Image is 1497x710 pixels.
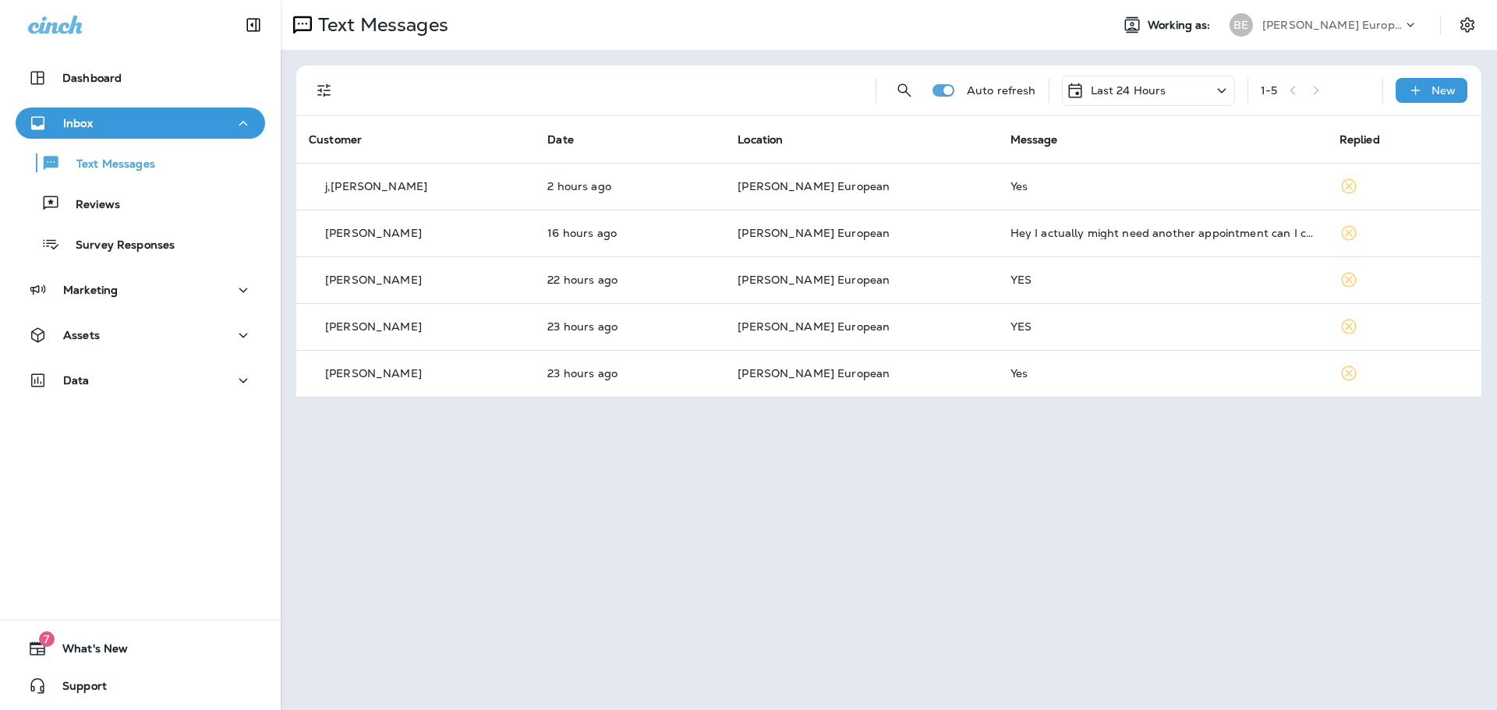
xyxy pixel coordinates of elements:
[1010,180,1315,193] div: Yes
[63,284,118,296] p: Marketing
[16,187,265,220] button: Reviews
[62,72,122,84] p: Dashboard
[738,320,890,334] span: [PERSON_NAME] European
[547,367,713,380] p: Oct 1, 2025 03:03 PM
[547,180,713,193] p: Oct 2, 2025 11:21 AM
[232,9,275,41] button: Collapse Sidebar
[1432,84,1456,97] p: New
[16,320,265,351] button: Assets
[1261,84,1277,97] div: 1 - 5
[325,274,422,286] p: [PERSON_NAME]
[738,226,890,240] span: [PERSON_NAME] European
[1230,13,1253,37] div: BE
[312,13,448,37] p: Text Messages
[63,374,90,387] p: Data
[967,84,1036,97] p: Auto refresh
[1010,367,1315,380] div: Yes
[16,62,265,94] button: Dashboard
[16,147,265,179] button: Text Messages
[889,75,920,106] button: Search Messages
[1010,227,1315,239] div: Hey I actually might need another appointment can I call you and schedule when I'm ready?
[60,198,120,213] p: Reviews
[325,320,422,333] p: [PERSON_NAME]
[16,670,265,701] button: Support
[738,179,890,193] span: [PERSON_NAME] European
[547,320,713,333] p: Oct 1, 2025 03:03 PM
[738,273,890,287] span: [PERSON_NAME] European
[325,227,422,239] p: [PERSON_NAME]
[1091,84,1166,97] p: Last 24 Hours
[309,132,362,147] span: Customer
[16,274,265,306] button: Marketing
[547,274,713,286] p: Oct 1, 2025 03:44 PM
[16,633,265,664] button: 7What's New
[47,642,128,661] span: What's New
[63,117,93,129] p: Inbox
[16,108,265,139] button: Inbox
[738,366,890,380] span: [PERSON_NAME] European
[1340,132,1380,147] span: Replied
[63,329,100,341] p: Assets
[1262,19,1403,31] p: [PERSON_NAME] European Autoworks
[61,157,155,172] p: Text Messages
[60,238,175,253] p: Survey Responses
[325,180,427,193] p: j,[PERSON_NAME]
[1148,19,1214,32] span: Working as:
[16,228,265,260] button: Survey Responses
[16,365,265,396] button: Data
[1010,274,1315,286] div: YES
[547,132,574,147] span: Date
[1010,320,1315,333] div: YES
[1010,132,1058,147] span: Message
[738,132,783,147] span: Location
[547,227,713,239] p: Oct 1, 2025 09:38 PM
[47,680,107,698] span: Support
[39,631,55,647] span: 7
[325,367,422,380] p: [PERSON_NAME]
[309,75,340,106] button: Filters
[1453,11,1481,39] button: Settings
